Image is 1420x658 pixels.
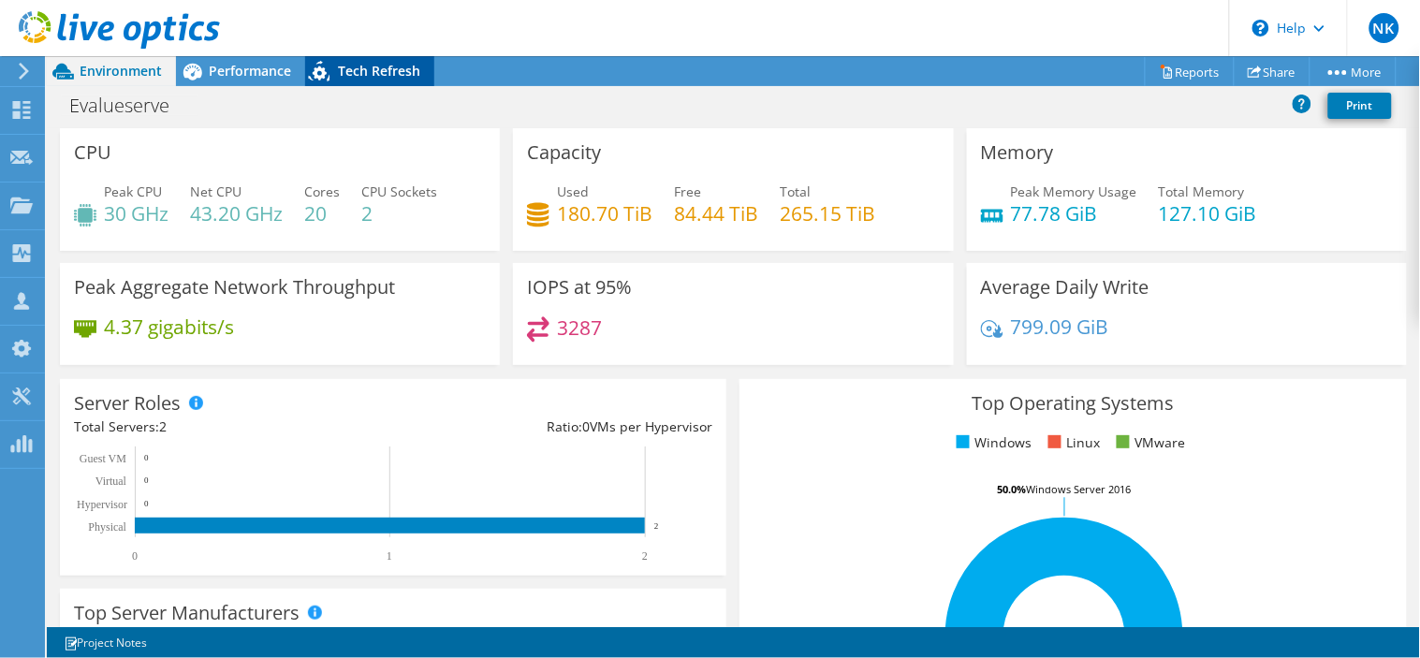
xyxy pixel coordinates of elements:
span: CPU Sockets [361,183,437,200]
text: 2 [642,549,648,563]
li: VMware [1112,432,1185,453]
h1: Evalueserve [61,95,198,116]
text: Physical [88,520,126,534]
span: Environment [80,62,162,80]
span: Used [557,183,589,200]
h3: Top Server Manufacturers [74,603,300,623]
span: Net CPU [190,183,242,200]
a: Print [1328,93,1392,119]
span: NK [1369,13,1399,43]
text: Hypervisor [77,498,127,511]
span: Tech Refresh [338,62,420,80]
div: Total Servers: [74,417,393,437]
a: More [1310,57,1397,86]
h3: CPU [74,142,111,163]
span: 0 [582,417,590,435]
text: Virtual [95,475,127,488]
span: Free [674,183,701,200]
span: 2 [159,417,167,435]
h4: 799.09 GiB [1011,316,1109,337]
a: Share [1234,57,1310,86]
h3: Server Roles [74,393,181,414]
h4: 265.15 TiB [780,203,875,224]
span: Cores [304,183,340,200]
text: 2 [654,521,659,531]
text: 0 [144,453,149,462]
div: Ratio: VMs per Hypervisor [393,417,712,437]
h3: Capacity [527,142,601,163]
h3: Peak Aggregate Network Throughput [74,277,395,298]
h3: Memory [981,142,1054,163]
h4: 30 GHz [104,203,168,224]
h3: Average Daily Write [981,277,1149,298]
text: 0 [144,475,149,485]
h4: 127.10 GiB [1159,203,1257,224]
h4: 43.20 GHz [190,203,283,224]
text: 1 [387,549,392,563]
h4: 3287 [557,317,602,338]
a: Reports [1145,57,1235,86]
h4: 20 [304,203,340,224]
li: Windows [952,432,1032,453]
h4: 180.70 TiB [557,203,652,224]
h4: 4.37 gigabits/s [104,316,234,337]
h4: Total Manufacturers: [74,626,712,647]
svg: \n [1252,20,1269,37]
h4: 84.44 TiB [674,203,758,224]
span: Total [780,183,811,200]
a: Project Notes [51,631,160,654]
h4: 77.78 GiB [1011,203,1137,224]
h3: Top Operating Systems [754,393,1392,414]
li: Linux [1044,432,1100,453]
text: Guest VM [80,452,126,465]
span: Peak Memory Usage [1011,183,1137,200]
text: 0 [132,549,138,563]
h4: 2 [361,203,437,224]
tspan: 50.0% [998,482,1027,496]
span: Performance [209,62,291,80]
text: 0 [144,499,149,508]
h3: IOPS at 95% [527,277,632,298]
span: Peak CPU [104,183,162,200]
span: Total Memory [1159,183,1245,200]
tspan: Windows Server 2016 [1027,482,1132,496]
